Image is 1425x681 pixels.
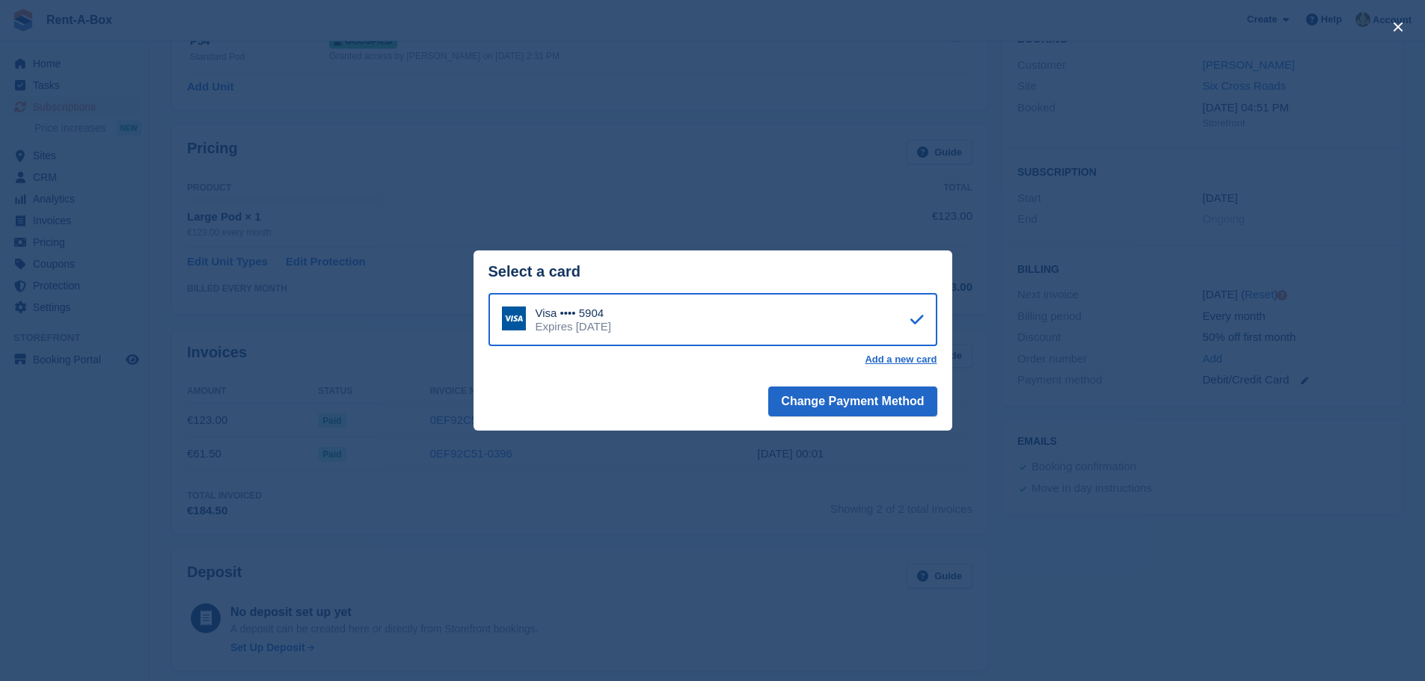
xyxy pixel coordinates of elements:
button: Change Payment Method [768,386,937,416]
div: Select a card [488,263,937,280]
img: Visa Logo [502,306,526,330]
a: Add a new card [865,354,937,366]
div: Expires [DATE] [536,320,611,333]
div: Visa •••• 5904 [536,306,611,320]
button: close [1386,15,1410,39]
